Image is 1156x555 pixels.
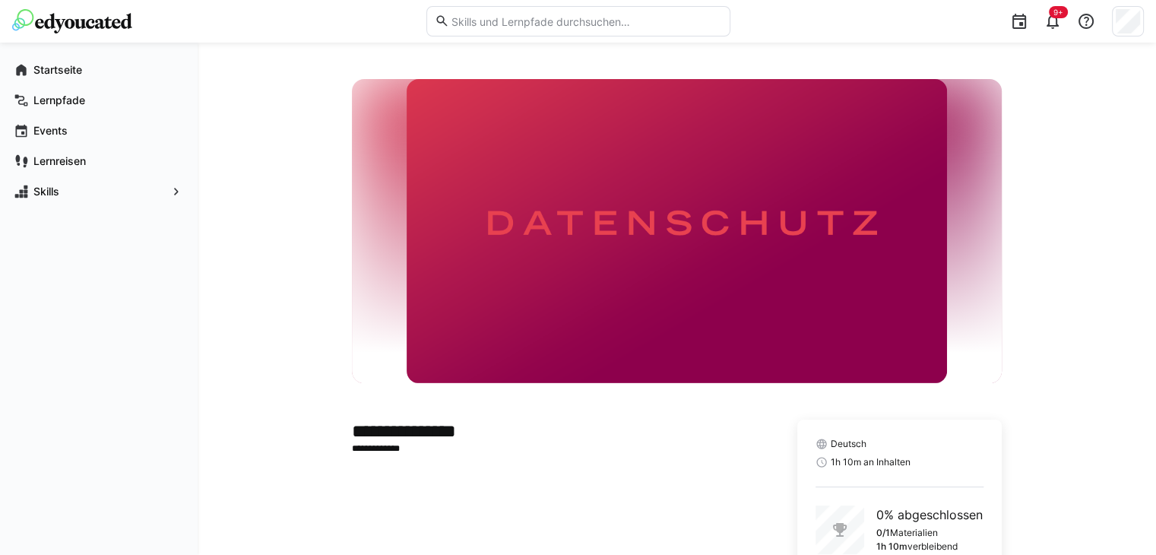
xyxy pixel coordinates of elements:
span: 9+ [1053,8,1063,17]
span: 1h 10m an Inhalten [831,456,911,468]
span: Deutsch [831,438,866,450]
input: Skills und Lernpfade durchsuchen… [449,14,721,28]
p: 1h 10m [876,541,907,553]
p: 0/1 [876,527,890,539]
p: Materialien [890,527,938,539]
p: verbleibend [907,541,958,553]
p: 0% abgeschlossen [876,506,983,524]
